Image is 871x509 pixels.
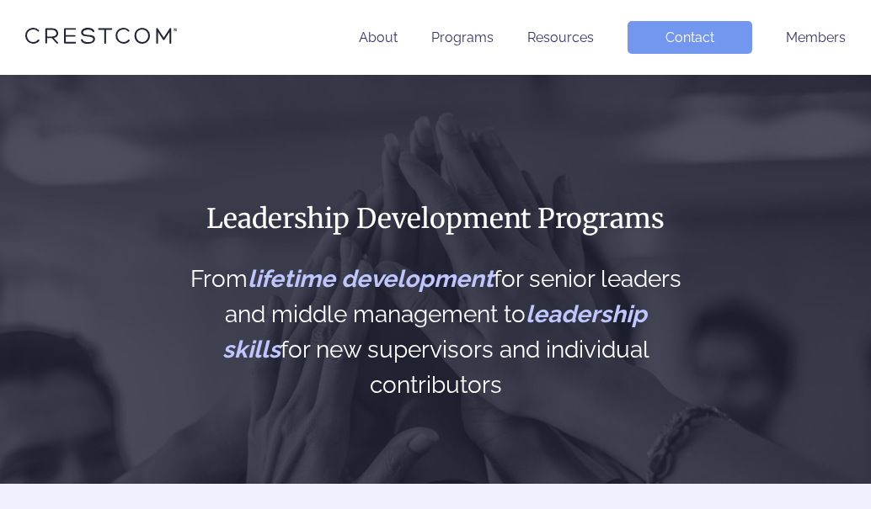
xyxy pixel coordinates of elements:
[359,29,398,45] a: About
[184,262,687,403] h2: From for senior leaders and middle management to for new supervisors and individual contributors
[786,29,846,45] a: Members
[431,29,494,45] a: Programs
[248,265,494,293] span: lifetime development
[628,21,752,54] a: Contact
[184,201,687,236] h1: Leadership Development Programs
[527,29,594,45] a: Resources
[222,300,647,363] span: leadership skills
